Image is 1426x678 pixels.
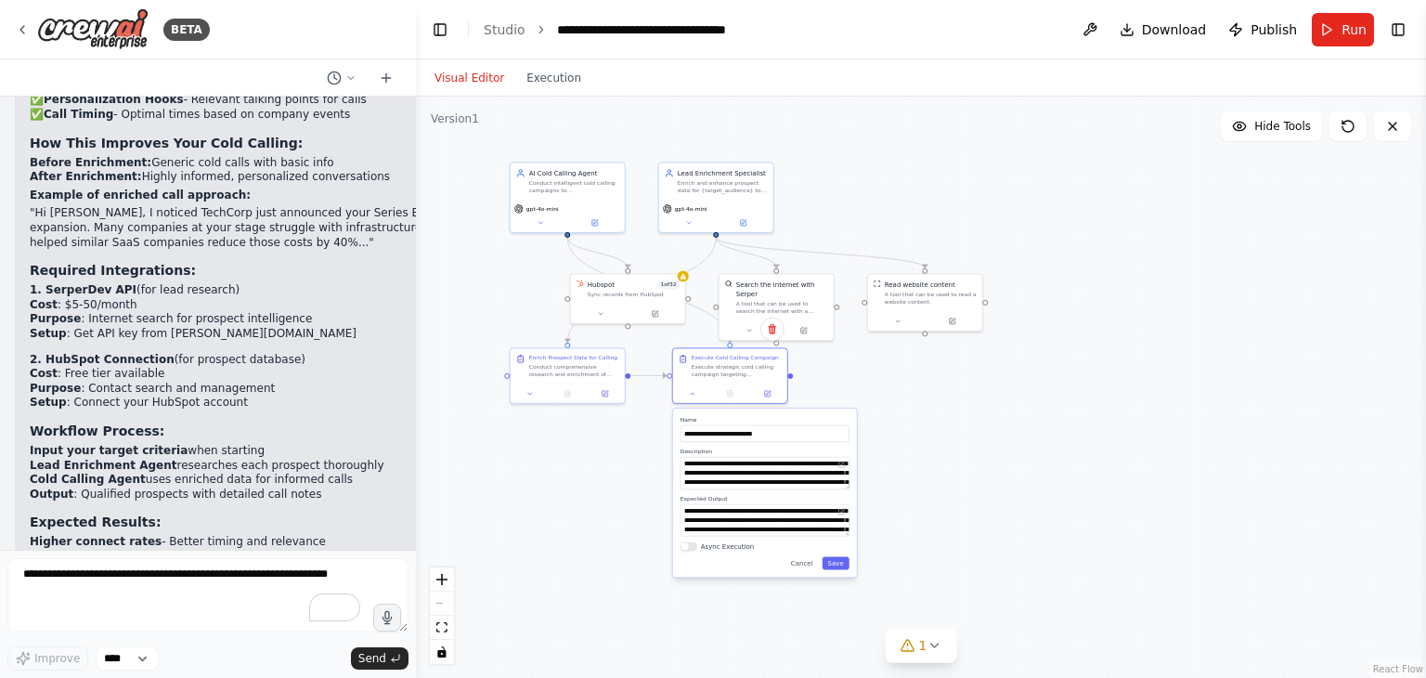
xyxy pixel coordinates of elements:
button: Open in side panel [629,308,681,319]
img: SerperDevTool [725,280,732,287]
button: Switch to previous chat [319,67,364,89]
div: Lead Enrichment Specialist [678,168,768,177]
div: Read website content [885,280,955,289]
div: BETA [163,19,210,41]
div: Execute Cold Calling CampaignExecute strategic cold calling campaign targeting {target_audience} ... [672,347,788,404]
div: Sync records from HubSpot [588,291,680,298]
div: Conduct intelligent cold calling campaigns to {target_audience} for {company_name}. Search for pr... [529,179,619,194]
strong: Call Timing [44,108,113,121]
g: Edge from 0906748f-b999-4db8-953e-894686f33f47 to 6abfd6c8-f5ed-4c53-8b9a-2130555bb027 [563,238,734,343]
button: Start a new chat [371,67,401,89]
li: when starting [30,444,573,459]
strong: Cold Calling Agent [30,473,146,486]
strong: Input your target criteria [30,444,188,457]
strong: Required Integrations: [30,263,196,278]
li: : Internet search for prospect intelligence [30,312,573,327]
li: : Get API key from [PERSON_NAME][DOMAIN_NAME] [30,327,573,342]
button: Hide left sidebar [427,17,453,43]
button: Download [1112,13,1214,46]
nav: breadcrumb [484,20,766,39]
textarea: To enrich screen reader interactions, please activate Accessibility in Grammarly extension settings [7,558,408,632]
button: Send [351,647,408,670]
button: Click to speak your automation idea [373,604,401,632]
li: : $5-50/month [30,298,573,313]
button: Visual Editor [423,67,515,89]
button: Open in side panel [751,388,783,399]
strong: Higher connect rates [30,535,162,548]
strong: Output [30,488,73,501]
span: gpt-4o-mini [526,205,559,213]
button: Open in editor [836,506,848,517]
strong: 1. SerperDev API [30,283,136,296]
a: React Flow attribution [1373,664,1423,674]
button: No output available [548,388,587,399]
div: A tool that can be used to read a website content. [885,291,977,306]
div: AI Cold Calling Agent [529,168,619,177]
button: Open in side panel [717,217,770,228]
g: Edge from 0906748f-b999-4db8-953e-894686f33f47 to f540dcd3-2341-4d0c-a915-1b1c2b5ff898 [563,238,632,268]
div: React Flow controls [430,567,454,664]
label: Async Execution [701,541,754,551]
span: 1 [919,636,927,655]
strong: Cost [30,298,58,311]
label: Expected Output [681,495,849,502]
button: Cancel [785,556,819,569]
button: Improve [7,646,88,671]
span: Number of enabled actions [658,280,680,289]
strong: How This Improves Your Cold Calling: [30,136,303,150]
g: Edge from 165c56b3-8da1-40ba-a4ff-3e5524324c29 to 52d1bd59-924f-4de2-8c14-95e4fabf1e47 [563,238,720,343]
button: 1 [886,629,957,663]
span: gpt-4o-mini [675,205,707,213]
li: : Connect your HubSpot account [30,396,573,411]
button: Delete node [760,317,784,341]
g: Edge from 52d1bd59-924f-4de2-8c14-95e4fabf1e47 to 6abfd6c8-f5ed-4c53-8b9a-2130555bb027 [630,371,667,380]
button: Open in side panel [589,388,620,399]
div: Search the internet with Serper [736,280,828,298]
div: Enrich Prospect Data for Calling [529,354,617,361]
button: Open in side panel [926,316,979,327]
span: Download [1142,20,1207,39]
div: Execute strategic cold calling campaign targeting {target_audience} for {company_name}. Search Hu... [692,363,782,378]
div: Enrich Prospect Data for CallingConduct comprehensive research and enrichment of prospects within... [510,347,626,404]
div: Version 1 [431,111,479,126]
strong: Example of enriched call approach: [30,189,251,202]
strong: Purpose [30,312,81,325]
button: zoom in [430,567,454,592]
span: Improve [34,651,80,666]
strong: 2. HubSpot Connection [30,353,175,366]
label: Description [681,448,849,455]
div: AI Cold Calling AgentConduct intelligent cold calling campaigns to {target_audience} for {company... [510,162,626,233]
div: SerperDevToolSearch the internet with SerperA tool that can be used to search the internet with a... [719,273,835,341]
button: Hide Tools [1221,111,1322,141]
strong: Setup [30,396,67,409]
div: Enrich and enhance prospect data for {target_audience} to support {company_name}'s cold calling c... [678,179,768,194]
button: No output available [710,388,749,399]
img: HubSpot [577,280,584,287]
div: A tool that can be used to search the internet with a search_query. Supports different search typ... [736,300,828,315]
span: Hide Tools [1254,119,1311,134]
li: uses enriched data for informed calls [30,473,573,488]
button: fit view [430,616,454,640]
strong: Setup [30,327,67,340]
li: - Better timing and relevance [30,535,573,550]
g: Edge from 165c56b3-8da1-40ba-a4ff-3e5524324c29 to c9120608-5a05-4f56-a669-5294aa80a7d9 [711,238,781,268]
button: Open in side panel [568,217,621,228]
img: ScrapeWebsiteTool [874,280,881,287]
span: Publish [1251,20,1297,39]
button: Run [1312,13,1374,46]
button: Open in side panel [777,325,830,336]
strong: Lead Enrichment Agent [30,459,176,472]
p: "Hi [PERSON_NAME], I noticed TechCorp just announced your Series B funding and 40% team expansion... [30,206,573,250]
strong: Purpose [30,382,81,395]
div: Conduct comprehensive research and enrichment of prospects within {target_audience} for {company_... [529,363,619,378]
h4: (for lead research) [30,283,573,298]
li: researches each prospect thoroughly [30,459,573,474]
li: : Free tier available [30,367,573,382]
span: Run [1342,20,1367,39]
div: Execute Cold Calling Campaign [692,354,779,361]
strong: Workflow Process: [30,424,164,438]
div: Lead Enrichment SpecialistEnrich and enhance prospect data for {target_audience} to support {comp... [658,162,774,233]
div: ScrapeWebsiteToolRead website contentA tool that can be used to read a website content. [867,273,983,332]
button: Show right sidebar [1385,17,1411,43]
button: Save [823,556,849,569]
